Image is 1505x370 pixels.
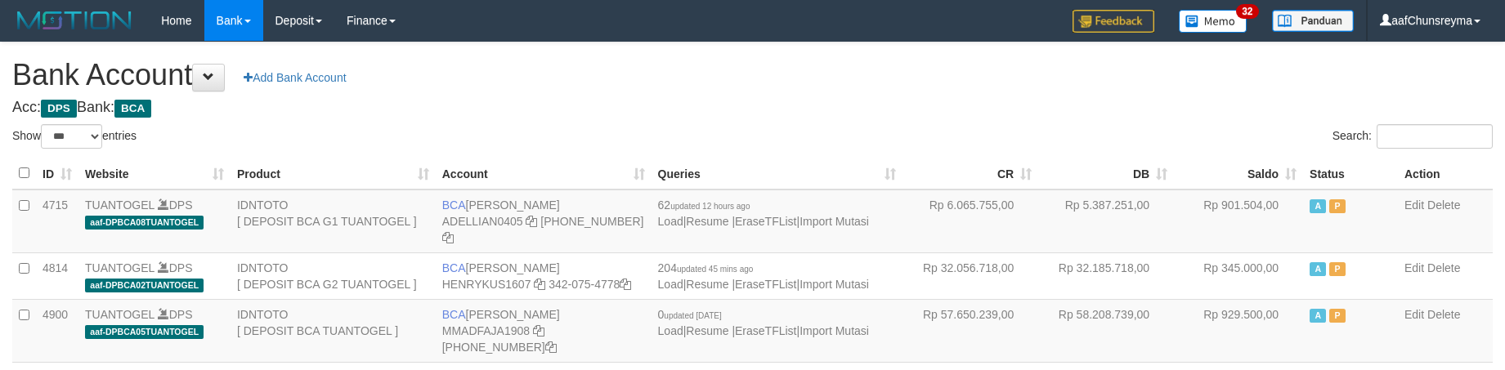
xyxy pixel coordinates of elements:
[800,278,869,291] a: Import Mutasi
[1038,252,1174,299] td: Rp 32.185.718,00
[12,8,137,33] img: MOTION_logo.png
[658,308,869,337] span: | | |
[677,265,753,274] span: updated 45 mins ago
[1179,10,1247,33] img: Button%20Memo.svg
[85,308,155,321] a: TUANTOGEL
[12,100,1493,116] h4: Acc: Bank:
[1310,262,1326,276] span: Active
[442,231,454,244] a: Copy 5655032115 to clipboard
[903,252,1038,299] td: Rp 32.056.718,00
[686,324,728,337] a: Resume
[1404,198,1424,212] a: Edit
[903,189,1038,253] td: Rp 6.065.755,00
[735,324,796,337] a: EraseTFList
[658,308,722,321] span: 0
[658,198,869,228] span: | | |
[658,261,754,274] span: 204
[36,299,78,362] td: 4900
[78,158,231,189] th: Website: activate to sort column ascending
[658,278,683,291] a: Load
[1377,124,1493,149] input: Search:
[233,64,356,91] a: Add Bank Account
[436,252,652,299] td: [PERSON_NAME] 342-075-4778
[903,158,1038,189] th: CR: activate to sort column ascending
[1310,309,1326,323] span: Active
[1303,158,1398,189] th: Status
[1174,189,1303,253] td: Rp 901.504,00
[85,279,204,292] span: aaf-DPBCA02TUANTOGEL
[1310,199,1326,213] span: Active
[1427,308,1460,321] a: Delete
[1038,299,1174,362] td: Rp 58.208.739,00
[78,252,231,299] td: DPS
[231,252,436,299] td: IDNTOTO [ DEPOSIT BCA G2 TUANTOGEL ]
[1427,198,1460,212] a: Delete
[652,158,903,189] th: Queries: activate to sort column ascending
[533,324,544,337] a: Copy MMADFAJA1908 to clipboard
[85,325,204,339] span: aaf-DPBCA05TUANTOGEL
[41,100,77,118] span: DPS
[78,299,231,362] td: DPS
[85,261,155,274] a: TUANTOGEL
[735,215,796,228] a: EraseTFList
[1427,261,1460,274] a: Delete
[442,215,523,228] a: ADELLIAN0405
[1404,261,1424,274] a: Edit
[442,198,466,212] span: BCA
[436,158,652,189] th: Account: activate to sort column ascending
[1329,309,1346,323] span: Paused
[1174,252,1303,299] td: Rp 345.000,00
[658,261,869,291] span: | | |
[12,59,1493,91] h1: Bank Account
[231,158,436,189] th: Product: activate to sort column ascending
[1333,124,1493,149] label: Search:
[36,252,78,299] td: 4814
[41,124,102,149] select: Showentries
[1174,158,1303,189] th: Saldo: activate to sort column ascending
[231,189,436,253] td: IDNTOTO [ DEPOSIT BCA G1 TUANTOGEL ]
[903,299,1038,362] td: Rp 57.650.239,00
[436,189,652,253] td: [PERSON_NAME] [PHONE_NUMBER]
[534,278,545,291] a: Copy HENRYKUS1607 to clipboard
[1272,10,1354,32] img: panduan.png
[545,341,557,354] a: Copy 4062282031 to clipboard
[442,261,466,274] span: BCA
[735,278,796,291] a: EraseTFList
[85,198,155,212] a: TUANTOGEL
[1073,10,1154,33] img: Feedback.jpg
[686,215,728,228] a: Resume
[1236,4,1258,19] span: 32
[114,100,151,118] span: BCA
[800,215,869,228] a: Import Mutasi
[36,158,78,189] th: ID: activate to sort column ascending
[1329,199,1346,213] span: Paused
[12,124,137,149] label: Show entries
[436,299,652,362] td: [PERSON_NAME] [PHONE_NUMBER]
[658,198,750,212] span: 62
[85,216,204,230] span: aaf-DPBCA08TUANTOGEL
[442,278,531,291] a: HENRYKUS1607
[686,278,728,291] a: Resume
[1174,299,1303,362] td: Rp 929.500,00
[620,278,631,291] a: Copy 3420754778 to clipboard
[442,324,530,337] a: MMADFAJA1908
[658,324,683,337] a: Load
[526,215,537,228] a: Copy ADELLIAN0405 to clipboard
[670,202,750,211] span: updated 12 hours ago
[1038,158,1174,189] th: DB: activate to sort column ascending
[800,324,869,337] a: Import Mutasi
[1404,308,1424,321] a: Edit
[78,189,231,253] td: DPS
[658,215,683,228] a: Load
[664,311,721,320] span: updated [DATE]
[1329,262,1346,276] span: Paused
[442,308,466,321] span: BCA
[1038,189,1174,253] td: Rp 5.387.251,00
[36,189,78,253] td: 4715
[231,299,436,362] td: IDNTOTO [ DEPOSIT BCA TUANTOGEL ]
[1398,158,1493,189] th: Action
